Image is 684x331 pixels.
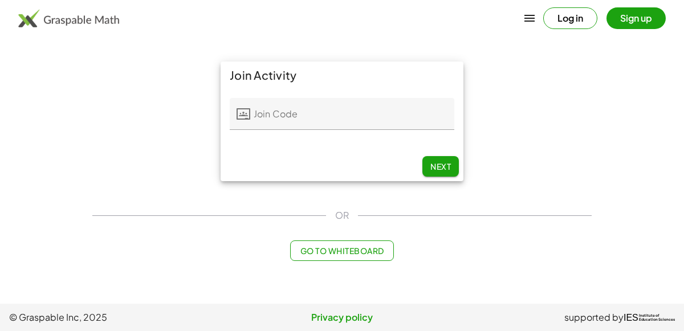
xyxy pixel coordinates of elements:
[639,314,675,322] span: Institute of Education Sciences
[430,161,451,171] span: Next
[300,246,384,256] span: Go to Whiteboard
[422,156,459,177] button: Next
[290,240,393,261] button: Go to Whiteboard
[221,62,463,89] div: Join Activity
[9,310,231,324] span: © Graspable Inc, 2025
[564,310,624,324] span: supported by
[231,310,453,324] a: Privacy policy
[606,7,666,29] button: Sign up
[543,7,597,29] button: Log in
[624,312,638,323] span: IES
[335,209,349,222] span: OR
[624,310,675,324] a: IESInstitute ofEducation Sciences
